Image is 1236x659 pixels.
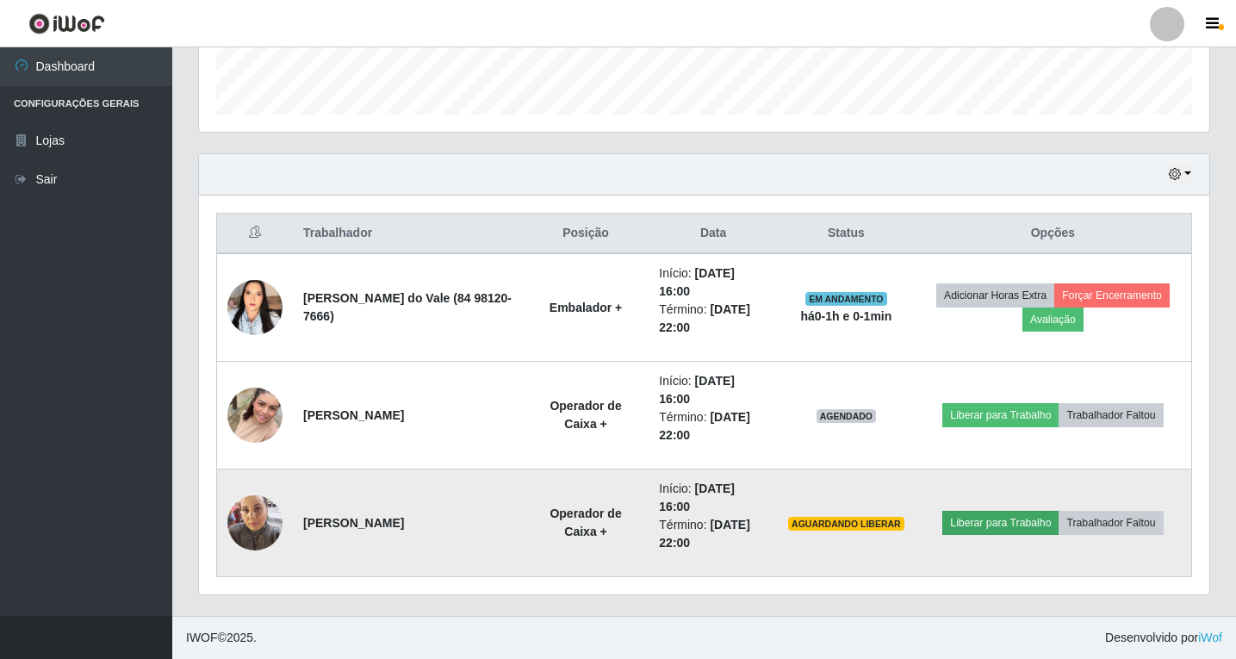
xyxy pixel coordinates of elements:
[227,366,283,464] img: 1753525532646.jpeg
[659,482,735,513] time: [DATE] 16:00
[1054,283,1170,308] button: Forçar Encerramento
[659,301,767,337] li: Término:
[805,292,887,306] span: EM ANDAMENTO
[942,511,1059,535] button: Liberar para Trabalho
[523,214,649,254] th: Posição
[550,301,622,314] strong: Embalador +
[227,486,283,559] img: 1752796864999.jpeg
[28,13,105,34] img: CoreUI Logo
[227,273,283,342] img: 1740529187901.jpeg
[186,631,218,644] span: IWOF
[303,408,404,422] strong: [PERSON_NAME]
[303,291,512,323] strong: [PERSON_NAME] do Vale (84 98120-7666)
[936,283,1054,308] button: Adicionar Horas Extra
[293,214,523,254] th: Trabalhador
[915,214,1192,254] th: Opções
[800,309,891,323] strong: há 0-1 h e 0-1 min
[659,516,767,552] li: Término:
[659,264,767,301] li: Início:
[1059,511,1163,535] button: Trabalhador Faltou
[817,409,877,423] span: AGENDADO
[550,399,621,431] strong: Operador de Caixa +
[1105,629,1222,647] span: Desenvolvido por
[659,372,767,408] li: Início:
[659,374,735,406] time: [DATE] 16:00
[550,507,621,538] strong: Operador de Caixa +
[788,517,904,531] span: AGUARDANDO LIBERAR
[1022,308,1084,332] button: Avaliação
[303,516,404,530] strong: [PERSON_NAME]
[659,266,735,298] time: [DATE] 16:00
[778,214,915,254] th: Status
[1059,403,1163,427] button: Trabalhador Faltou
[659,408,767,445] li: Término:
[186,629,257,647] span: © 2025 .
[659,480,767,516] li: Início:
[942,403,1059,427] button: Liberar para Trabalho
[1198,631,1222,644] a: iWof
[649,214,778,254] th: Data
